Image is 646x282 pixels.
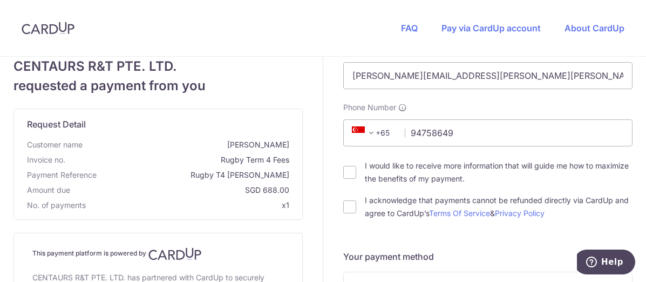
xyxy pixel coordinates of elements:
span: translation missing: en.request_detail [27,119,86,130]
label: I would like to receive more information that will guide me how to maximize the benefits of my pa... [365,159,633,185]
span: Rugby Term 4 Fees [70,155,289,165]
span: requested a payment from you [13,76,303,96]
img: CardUp [22,22,74,35]
span: Amount due [27,185,70,196]
h5: Your payment method [343,250,633,263]
span: No. of payments [27,200,86,211]
a: FAQ [401,23,418,33]
label: I acknowledge that payments cannot be refunded directly via CardUp and agree to CardUp’s & [365,194,633,220]
a: About CardUp [565,23,624,33]
img: CardUp [148,247,201,260]
span: [PERSON_NAME] [87,139,289,150]
span: Phone Number [343,102,396,113]
a: Pay via CardUp account [441,23,541,33]
span: Customer name [27,139,83,150]
span: x1 [282,200,289,210]
input: Email address [343,62,633,89]
span: SGD 688.00 [74,185,289,196]
a: Privacy Policy [495,209,545,218]
h4: This payment platform is powered by [32,247,284,260]
iframe: Opens a widget where you can find more information [577,250,635,277]
span: +65 [349,126,397,139]
span: Invoice no. [27,155,65,165]
span: translation missing: en.payment_reference [27,170,97,179]
span: Rugby T4 [PERSON_NAME] [101,170,289,180]
a: Terms Of Service [429,209,490,218]
span: +65 [352,126,378,139]
span: CENTAURS R&T PTE. LTD. [13,57,303,76]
